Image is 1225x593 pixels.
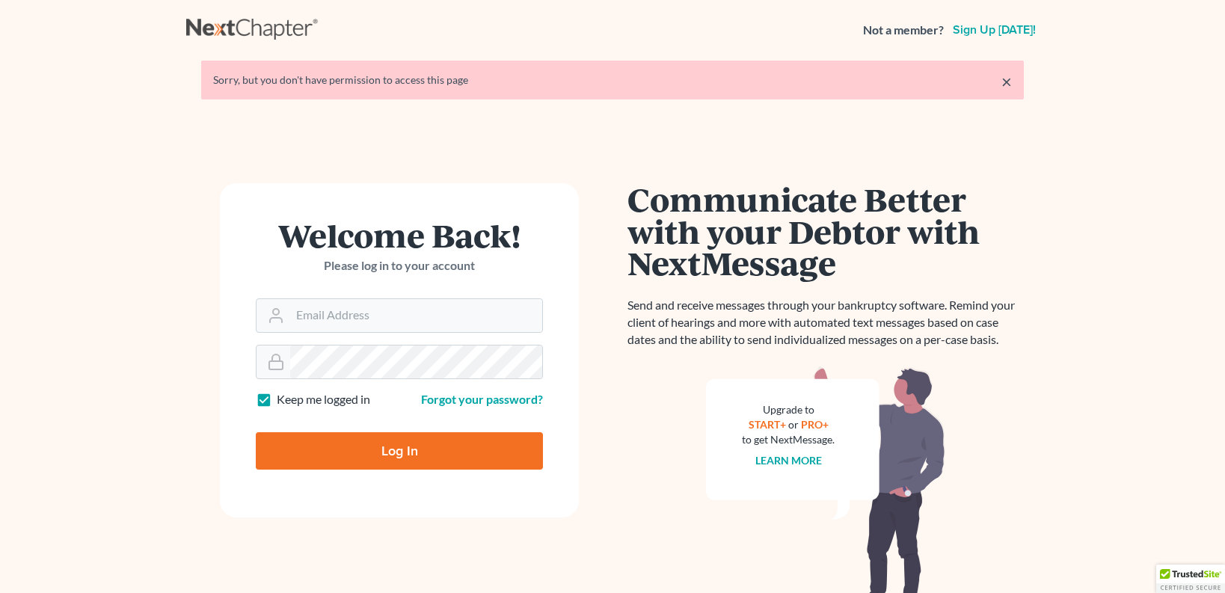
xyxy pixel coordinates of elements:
[256,257,543,274] p: Please log in to your account
[863,22,944,39] strong: Not a member?
[213,73,1012,87] div: Sorry, but you don't have permission to access this page
[749,418,786,431] a: START+
[742,432,835,447] div: to get NextMessage.
[421,392,543,406] a: Forgot your password?
[755,454,822,467] a: Learn more
[801,418,829,431] a: PRO+
[256,432,543,470] input: Log In
[742,402,835,417] div: Upgrade to
[1001,73,1012,90] a: ×
[627,297,1024,348] p: Send and receive messages through your bankruptcy software. Remind your client of hearings and mo...
[627,183,1024,279] h1: Communicate Better with your Debtor with NextMessage
[1156,565,1225,593] div: TrustedSite Certified
[950,24,1039,36] a: Sign up [DATE]!
[788,418,799,431] span: or
[277,391,370,408] label: Keep me logged in
[290,299,542,332] input: Email Address
[256,219,543,251] h1: Welcome Back!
